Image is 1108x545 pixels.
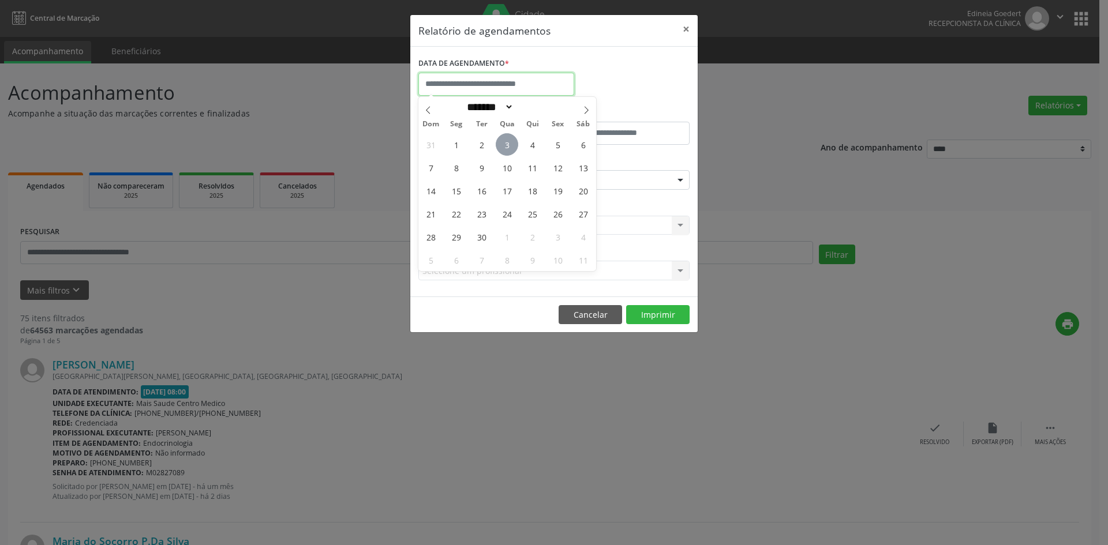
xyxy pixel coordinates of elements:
[572,156,594,179] span: Setembro 13, 2025
[420,202,442,225] span: Setembro 21, 2025
[521,202,544,225] span: Setembro 25, 2025
[496,249,518,271] span: Outubro 8, 2025
[520,121,545,128] span: Qui
[521,133,544,156] span: Setembro 4, 2025
[572,202,594,225] span: Setembro 27, 2025
[496,156,518,179] span: Setembro 10, 2025
[469,121,495,128] span: Ter
[559,305,622,325] button: Cancelar
[571,121,596,128] span: Sáb
[445,225,467,248] span: Setembro 29, 2025
[420,249,442,271] span: Outubro 5, 2025
[420,133,442,156] span: Agosto 31, 2025
[514,101,552,113] input: Year
[572,225,594,248] span: Outubro 4, 2025
[557,104,690,122] label: ATÉ
[445,202,467,225] span: Setembro 22, 2025
[675,15,698,43] button: Close
[546,133,569,156] span: Setembro 5, 2025
[495,121,520,128] span: Qua
[546,225,569,248] span: Outubro 3, 2025
[445,179,467,202] span: Setembro 15, 2025
[572,133,594,156] span: Setembro 6, 2025
[444,121,469,128] span: Seg
[496,179,518,202] span: Setembro 17, 2025
[470,202,493,225] span: Setembro 23, 2025
[445,156,467,179] span: Setembro 8, 2025
[572,179,594,202] span: Setembro 20, 2025
[445,249,467,271] span: Outubro 6, 2025
[572,249,594,271] span: Outubro 11, 2025
[470,156,493,179] span: Setembro 9, 2025
[521,156,544,179] span: Setembro 11, 2025
[545,121,571,128] span: Sex
[463,101,514,113] select: Month
[470,133,493,156] span: Setembro 2, 2025
[546,156,569,179] span: Setembro 12, 2025
[496,133,518,156] span: Setembro 3, 2025
[420,156,442,179] span: Setembro 7, 2025
[470,225,493,248] span: Setembro 30, 2025
[470,249,493,271] span: Outubro 7, 2025
[546,249,569,271] span: Outubro 10, 2025
[496,202,518,225] span: Setembro 24, 2025
[521,225,544,248] span: Outubro 2, 2025
[626,305,690,325] button: Imprimir
[418,55,509,73] label: DATA DE AGENDAMENTO
[521,249,544,271] span: Outubro 9, 2025
[546,202,569,225] span: Setembro 26, 2025
[496,225,518,248] span: Outubro 1, 2025
[418,121,444,128] span: Dom
[470,179,493,202] span: Setembro 16, 2025
[420,225,442,248] span: Setembro 28, 2025
[445,133,467,156] span: Setembro 1, 2025
[521,179,544,202] span: Setembro 18, 2025
[420,179,442,202] span: Setembro 14, 2025
[418,23,551,38] h5: Relatório de agendamentos
[546,179,569,202] span: Setembro 19, 2025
